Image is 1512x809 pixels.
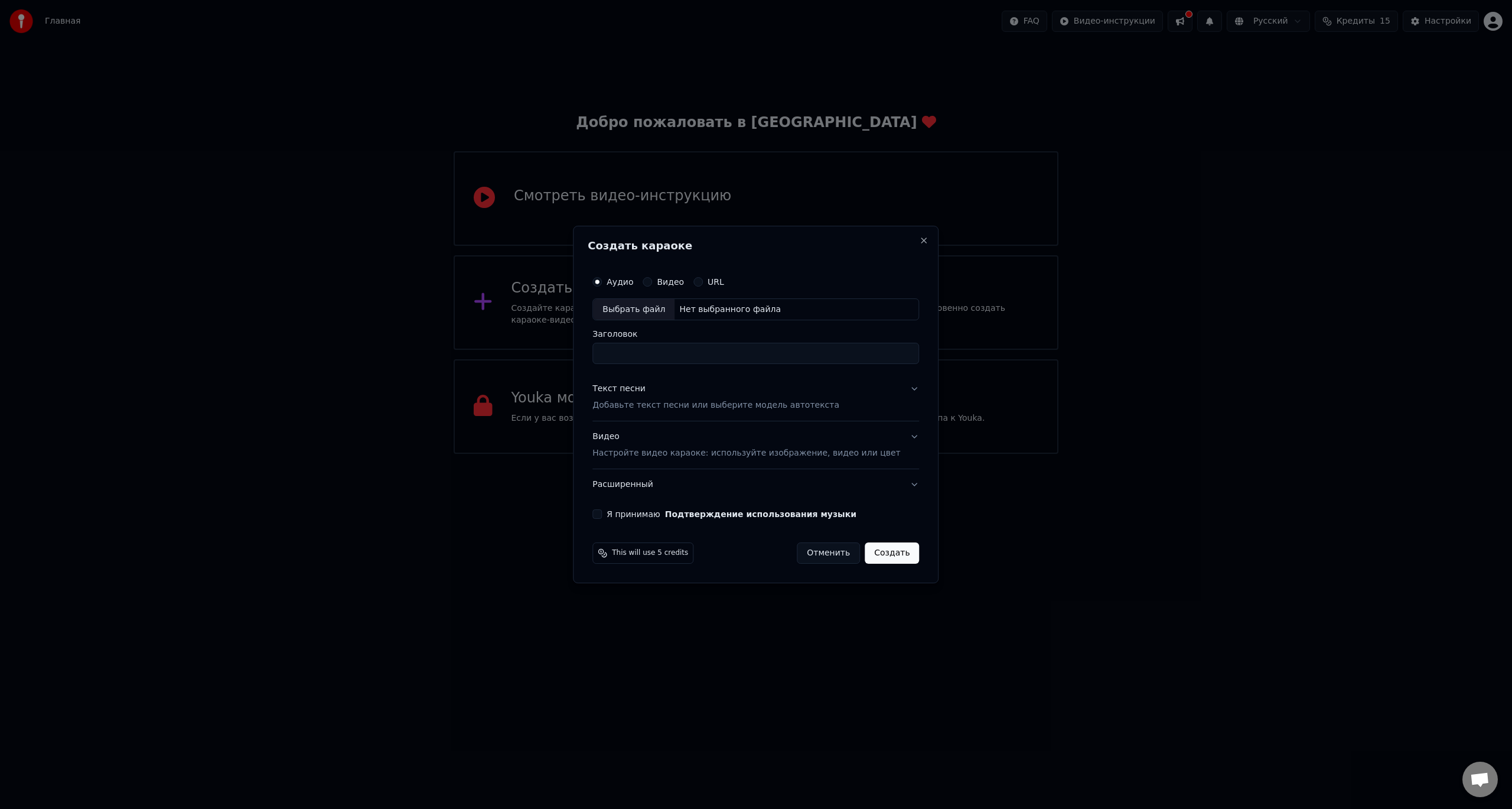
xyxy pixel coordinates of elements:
[665,510,856,518] button: Я принимаю
[592,422,919,469] button: ВидеоНастройте видео караоке: используйте изображение, видео или цвет
[592,431,900,460] div: Видео
[592,400,839,412] p: Добавьте текст песни или выберите модель автотекста
[607,278,633,286] label: Аудио
[797,542,860,564] button: Отменить
[593,299,674,320] div: Выбрать файл
[592,447,900,459] p: Настройте видео караоке: используйте изображение, видео или цвет
[865,542,919,564] button: Создать
[592,384,646,395] div: Текст песни
[592,330,919,339] label: Заголовок
[708,278,724,286] label: URL
[674,304,786,316] div: Нет выбранного файла
[592,469,919,500] button: Расширенный
[612,548,688,558] span: This will use 5 credits
[607,510,856,518] label: Я принимаю
[657,278,684,286] label: Видео
[588,241,924,251] h2: Создать караоке
[592,374,919,421] button: Текст песниДобавьте текст песни или выберите модель автотекста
